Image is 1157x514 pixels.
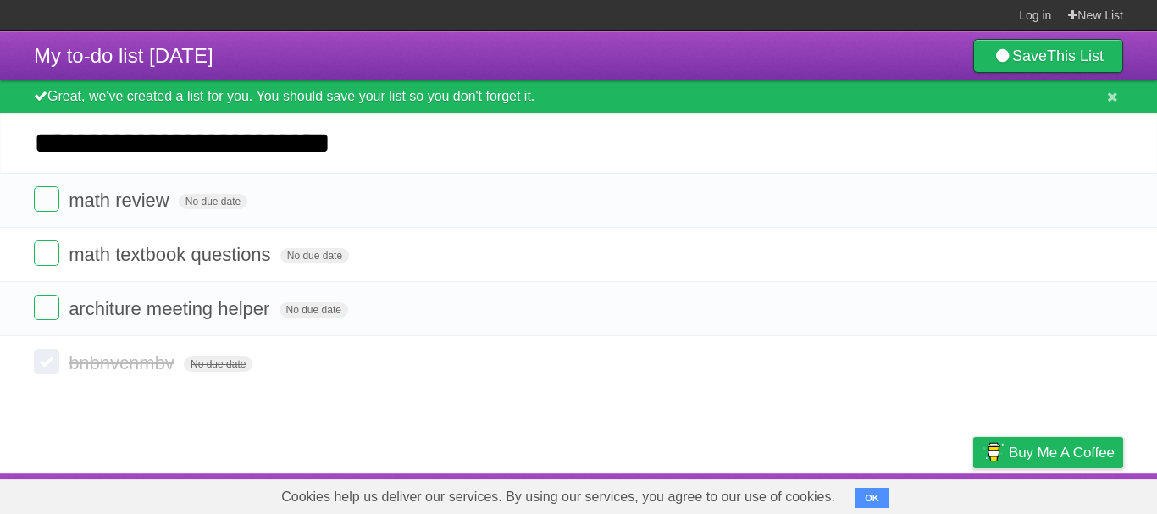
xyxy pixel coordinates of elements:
[280,248,349,263] span: No due date
[973,437,1123,468] a: Buy me a coffee
[34,349,59,374] label: Done
[34,186,59,212] label: Done
[69,298,274,319] span: architure meeting helper
[1047,47,1104,64] b: This List
[1016,478,1123,510] a: Suggest a feature
[1009,438,1115,467] span: Buy me a coffee
[894,478,931,510] a: Terms
[69,352,179,373] span: bnbnvcnmbv
[951,478,995,510] a: Privacy
[34,295,59,320] label: Done
[69,190,174,211] span: math review
[748,478,783,510] a: About
[280,302,348,318] span: No due date
[264,480,852,514] span: Cookies help us deliver our services. By using our services, you agree to our use of cookies.
[855,488,889,508] button: OK
[973,39,1123,73] a: SaveThis List
[804,478,872,510] a: Developers
[69,244,274,265] span: math textbook questions
[34,44,213,67] span: My to-do list [DATE]
[982,438,1005,467] img: Buy me a coffee
[34,240,59,266] label: Done
[179,194,247,209] span: No due date
[184,356,252,372] span: No due date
